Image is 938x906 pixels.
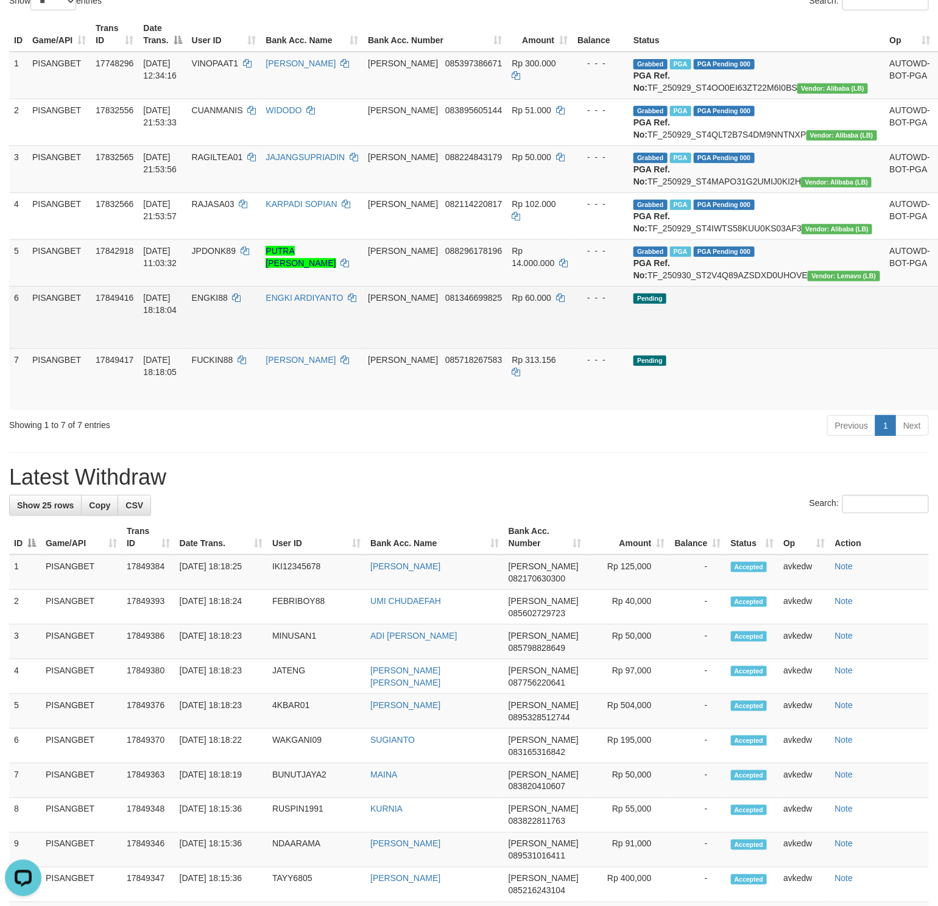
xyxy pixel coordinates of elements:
[267,694,365,729] td: 4KBAR01
[9,520,41,555] th: ID: activate to sort column descending
[122,659,175,694] td: 17849380
[175,729,267,764] td: [DATE] 18:18:22
[266,355,336,365] a: [PERSON_NAME]
[122,694,175,729] td: 17849376
[445,199,502,209] span: Copy 082114220817 to clipboard
[266,105,301,115] a: WIDODO
[261,17,363,52] th: Bank Acc. Name: activate to sort column ascending
[827,415,876,436] a: Previous
[509,561,579,571] span: [PERSON_NAME]
[731,736,767,746] span: Accepted
[587,555,670,590] td: Rp 125,000
[41,833,122,868] td: PISANGBET
[670,659,726,694] td: -
[9,555,41,590] td: 1
[633,118,670,139] b: PGA Ref. No:
[633,59,668,69] span: Grabbed
[41,694,122,729] td: PISANGBET
[192,105,243,115] span: CUANMANIS
[9,146,27,192] td: 3
[175,694,267,729] td: [DATE] 18:18:23
[694,153,755,163] span: PGA Pending
[509,643,565,653] span: Copy 085798828649 to clipboard
[266,246,336,268] a: PUTRA [PERSON_NAME]
[577,104,624,116] div: - - -
[509,665,579,675] span: [PERSON_NAME]
[368,152,438,162] span: [PERSON_NAME]
[778,694,830,729] td: avkedw
[633,293,666,304] span: Pending
[670,247,691,257] span: Marked by avkvina
[633,153,668,163] span: Grabbed
[91,17,138,52] th: Trans ID: activate to sort column ascending
[587,729,670,764] td: Rp 195,000
[778,520,830,555] th: Op: activate to sort column ascending
[368,246,438,256] span: [PERSON_NAME]
[512,105,551,115] span: Rp 51.000
[175,520,267,555] th: Date Trans.: activate to sort column ascending
[122,590,175,625] td: 17849393
[509,804,579,814] span: [PERSON_NAME]
[370,561,440,571] a: [PERSON_NAME]
[509,631,579,641] span: [PERSON_NAME]
[96,355,133,365] span: 17849417
[27,192,91,239] td: PISANGBET
[633,164,670,186] b: PGA Ref. No:
[577,292,624,304] div: - - -
[27,348,91,410] td: PISANGBET
[509,886,565,896] span: Copy 085216243104 to clipboard
[509,874,579,883] span: [PERSON_NAME]
[41,659,122,694] td: PISANGBET
[266,293,343,303] a: ENGKI ARDIYANTO
[577,57,624,69] div: - - -
[192,293,228,303] span: ENGKI88
[694,247,755,257] span: PGA Pending
[17,500,74,510] span: Show 25 rows
[27,52,91,99] td: PISANGBET
[368,199,438,209] span: [PERSON_NAME]
[267,555,365,590] td: IKI12345678
[670,729,726,764] td: -
[9,495,82,516] a: Show 25 rows
[41,520,122,555] th: Game/API: activate to sort column ascending
[41,625,122,659] td: PISANGBET
[89,500,110,510] span: Copy
[778,833,830,868] td: avkedw
[670,694,726,729] td: -
[629,192,885,239] td: TF_250929_ST4IWTS58KUU0KS03AF3
[577,354,624,366] div: - - -
[806,130,877,141] span: Vendor URL: https://dashboard.q2checkout.com/secure
[726,520,779,555] th: Status: activate to sort column ascending
[9,239,27,286] td: 5
[445,58,502,68] span: Copy 085397386671 to clipboard
[842,495,929,513] input: Search:
[368,293,438,303] span: [PERSON_NAME]
[192,58,239,68] span: VINOPAAT1
[885,146,936,192] td: AUTOWD-BOT-PGA
[731,666,767,676] span: Accepted
[731,805,767,815] span: Accepted
[9,659,41,694] td: 4
[670,798,726,833] td: -
[670,833,726,868] td: -
[895,415,929,436] a: Next
[143,105,177,127] span: [DATE] 21:53:33
[629,146,885,192] td: TF_250929_ST4MAPO31G2UMIJ0KI2H
[267,764,365,798] td: BUNUTJAYA2
[573,17,629,52] th: Balance
[509,816,565,826] span: Copy 083822811763 to clipboard
[835,839,853,849] a: Note
[175,764,267,798] td: [DATE] 18:18:19
[670,520,726,555] th: Balance: activate to sort column ascending
[512,58,555,68] span: Rp 300.000
[143,355,177,377] span: [DATE] 18:18:05
[778,729,830,764] td: avkedw
[835,665,853,675] a: Note
[809,495,929,513] label: Search:
[9,99,27,146] td: 2
[778,590,830,625] td: avkedw
[670,59,691,69] span: Marked by avkyakub
[587,659,670,694] td: Rp 97,000
[830,520,929,555] th: Action
[512,152,551,162] span: Rp 50.000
